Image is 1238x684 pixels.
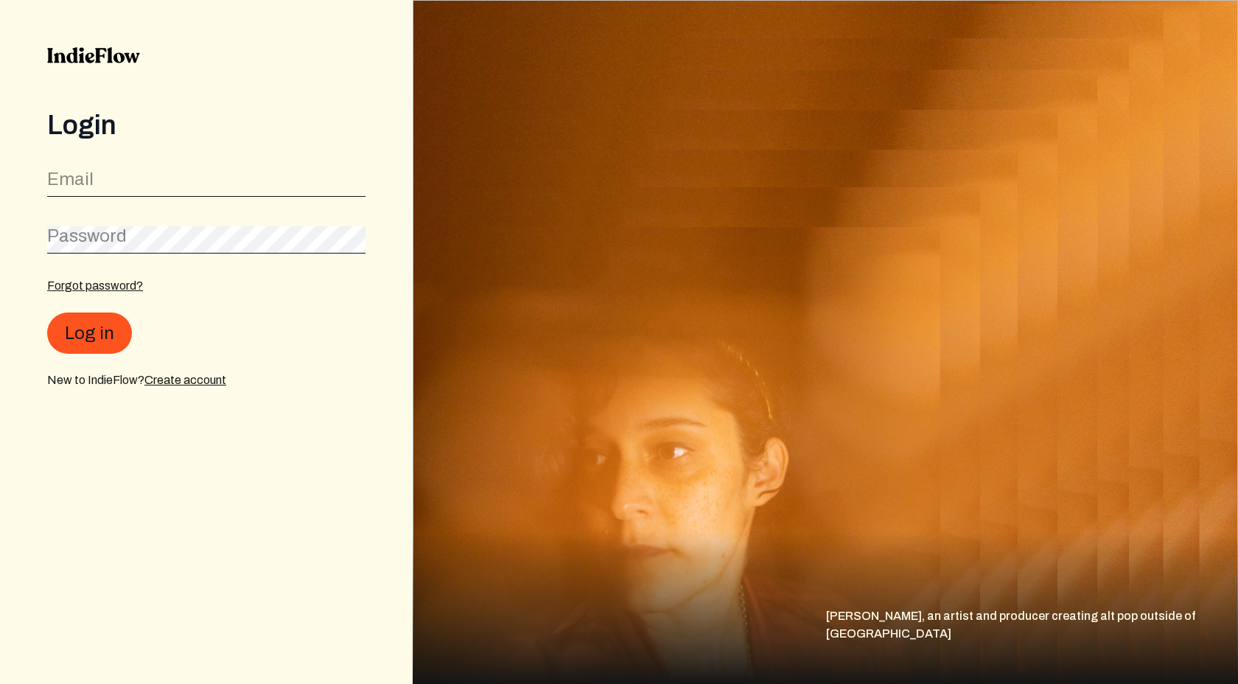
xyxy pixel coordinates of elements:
button: Log in [47,313,132,354]
div: [PERSON_NAME], an artist and producer creating alt pop outside of [GEOGRAPHIC_DATA] [825,607,1238,684]
div: New to IndieFlow? [47,371,366,389]
label: Password [47,224,127,248]
a: Create account [144,374,226,386]
div: Login [47,111,366,140]
img: indieflow-logo-black.svg [47,47,140,63]
label: Email [47,167,94,191]
a: Forgot password? [47,279,143,292]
